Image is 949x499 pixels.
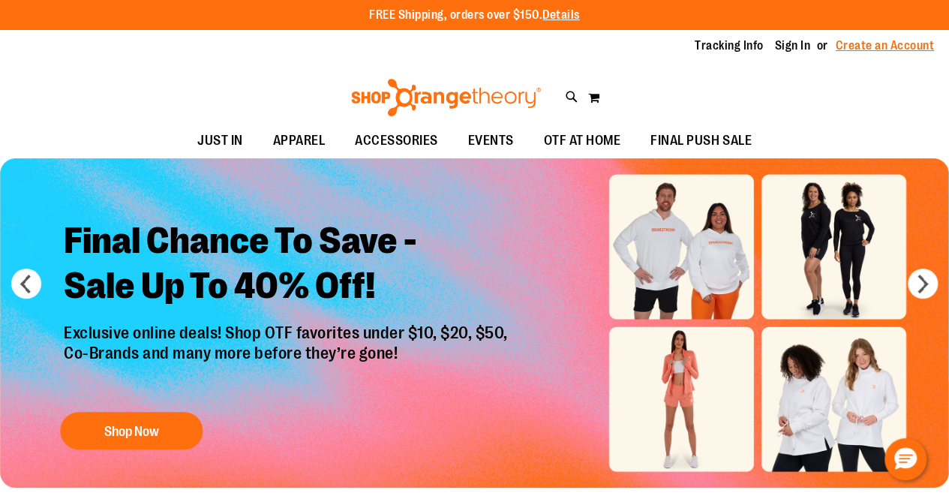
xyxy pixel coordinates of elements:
[908,269,938,299] button: next
[53,208,523,458] a: Final Chance To Save -Sale Up To 40% Off! Exclusive online deals! Shop OTF favorites under $10, $...
[60,412,203,449] button: Shop Now
[775,38,811,54] a: Sign In
[542,8,580,22] a: Details
[650,124,752,158] span: FINAL PUSH SALE
[544,124,621,158] span: OTF AT HOME
[53,208,523,324] h2: Final Chance To Save - Sale Up To 40% Off!
[349,79,543,116] img: Shop Orangetheory
[258,124,341,158] a: APPAREL
[340,124,453,158] a: ACCESSORIES
[11,269,41,299] button: prev
[884,438,926,480] button: Hello, have a question? Let’s chat.
[453,124,529,158] a: EVENTS
[355,124,438,158] span: ACCESSORIES
[529,124,636,158] a: OTF AT HOME
[197,124,243,158] span: JUST IN
[836,38,935,54] a: Create an Account
[369,7,580,24] p: FREE Shipping, orders over $150.
[182,124,258,158] a: JUST IN
[635,124,767,158] a: FINAL PUSH SALE
[695,38,764,54] a: Tracking Info
[468,124,514,158] span: EVENTS
[53,324,523,398] p: Exclusive online deals! Shop OTF favorites under $10, $20, $50, Co-Brands and many more before th...
[273,124,326,158] span: APPAREL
